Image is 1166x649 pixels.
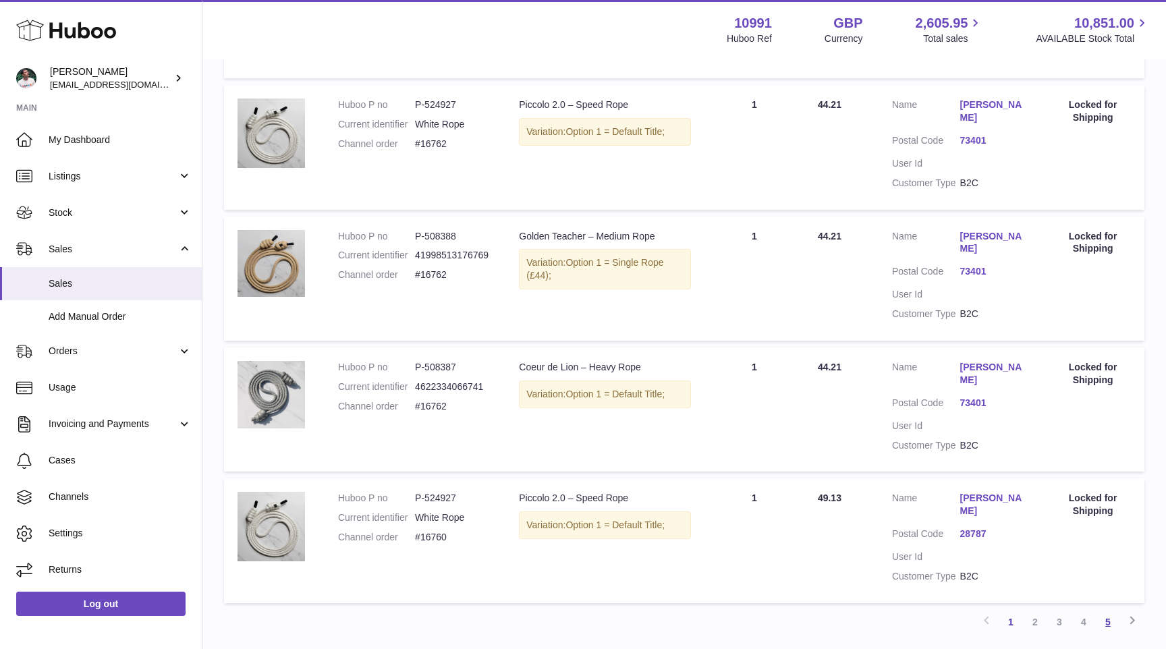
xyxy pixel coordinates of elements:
[1072,610,1096,634] a: 4
[49,345,177,358] span: Orders
[238,492,305,561] img: 109911711102215.png
[338,531,415,544] dt: Channel order
[892,265,960,281] dt: Postal Code
[818,492,841,503] span: 49.13
[892,492,960,521] dt: Name
[1023,610,1047,634] a: 2
[49,277,192,290] span: Sales
[892,177,960,190] dt: Customer Type
[49,310,192,323] span: Add Manual Order
[49,454,192,467] span: Cases
[960,98,1028,124] a: [PERSON_NAME]
[338,361,415,374] dt: Huboo P no
[49,490,192,503] span: Channels
[892,157,960,170] dt: User Id
[49,243,177,256] span: Sales
[519,118,691,146] div: Variation:
[1047,610,1072,634] a: 3
[960,230,1028,256] a: [PERSON_NAME]
[960,570,1028,583] dd: B2C
[338,98,415,111] dt: Huboo P no
[519,249,691,289] div: Variation:
[960,308,1028,320] dd: B2C
[49,527,192,540] span: Settings
[960,492,1028,517] a: [PERSON_NAME]
[1055,361,1131,387] div: Locked for Shipping
[892,551,960,563] dt: User Id
[892,230,960,259] dt: Name
[960,361,1028,387] a: [PERSON_NAME]
[415,400,492,413] dd: #16762
[892,361,960,390] dt: Name
[338,249,415,262] dt: Current identifier
[415,269,492,281] dd: #16762
[519,511,691,539] div: Variation:
[526,257,663,281] span: Option 1 = Single Rope (£44);
[415,118,492,131] dd: White Rope
[338,138,415,150] dt: Channel order
[519,98,691,111] div: Piccolo 2.0 – Speed Rope
[338,269,415,281] dt: Channel order
[704,85,804,209] td: 1
[338,511,415,524] dt: Current identifier
[415,361,492,374] dd: P-508387
[415,511,492,524] dd: White Rope
[50,79,198,90] span: [EMAIL_ADDRESS][DOMAIN_NAME]
[238,361,305,428] img: RopeExports-2.jpg
[415,230,492,243] dd: P-508388
[49,563,192,576] span: Returns
[519,361,691,374] div: Coeur de Lion – Heavy Rope
[415,492,492,505] dd: P-524927
[49,418,177,430] span: Invoicing and Payments
[519,492,691,505] div: Piccolo 2.0 – Speed Rope
[734,14,772,32] strong: 10991
[999,610,1023,634] a: 1
[565,519,665,530] span: Option 1 = Default Title;
[1096,610,1120,634] a: 5
[1036,32,1150,45] span: AVAILABLE Stock Total
[415,249,492,262] dd: 41998513176769
[892,439,960,452] dt: Customer Type
[916,14,968,32] span: 2,605.95
[916,14,984,45] a: 2,605.95 Total sales
[415,380,492,393] dd: 4622334066741
[818,99,841,110] span: 44.21
[818,231,841,242] span: 44.21
[960,265,1028,278] a: 73401
[1074,14,1134,32] span: 10,851.00
[238,230,305,297] img: 109911711102352.png
[825,32,863,45] div: Currency
[49,170,177,183] span: Listings
[704,217,804,341] td: 1
[238,98,305,168] img: 109911711102215.png
[415,138,492,150] dd: #16762
[519,230,691,243] div: Golden Teacher – Medium Rope
[1036,14,1150,45] a: 10,851.00 AVAILABLE Stock Total
[892,528,960,544] dt: Postal Code
[1055,492,1131,517] div: Locked for Shipping
[892,288,960,301] dt: User Id
[16,68,36,88] img: timshieff@gmail.com
[727,32,772,45] div: Huboo Ref
[1055,98,1131,124] div: Locked for Shipping
[49,381,192,394] span: Usage
[704,347,804,472] td: 1
[415,531,492,544] dd: #16760
[565,126,665,137] span: Option 1 = Default Title;
[923,32,983,45] span: Total sales
[338,230,415,243] dt: Huboo P no
[960,134,1028,147] a: 73401
[892,397,960,413] dt: Postal Code
[960,439,1028,452] dd: B2C
[704,478,804,602] td: 1
[892,420,960,432] dt: User Id
[415,98,492,111] dd: P-524927
[1055,230,1131,256] div: Locked for Shipping
[892,308,960,320] dt: Customer Type
[833,14,862,32] strong: GBP
[892,134,960,150] dt: Postal Code
[49,134,192,146] span: My Dashboard
[565,389,665,399] span: Option 1 = Default Title;
[892,570,960,583] dt: Customer Type
[338,380,415,393] dt: Current identifier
